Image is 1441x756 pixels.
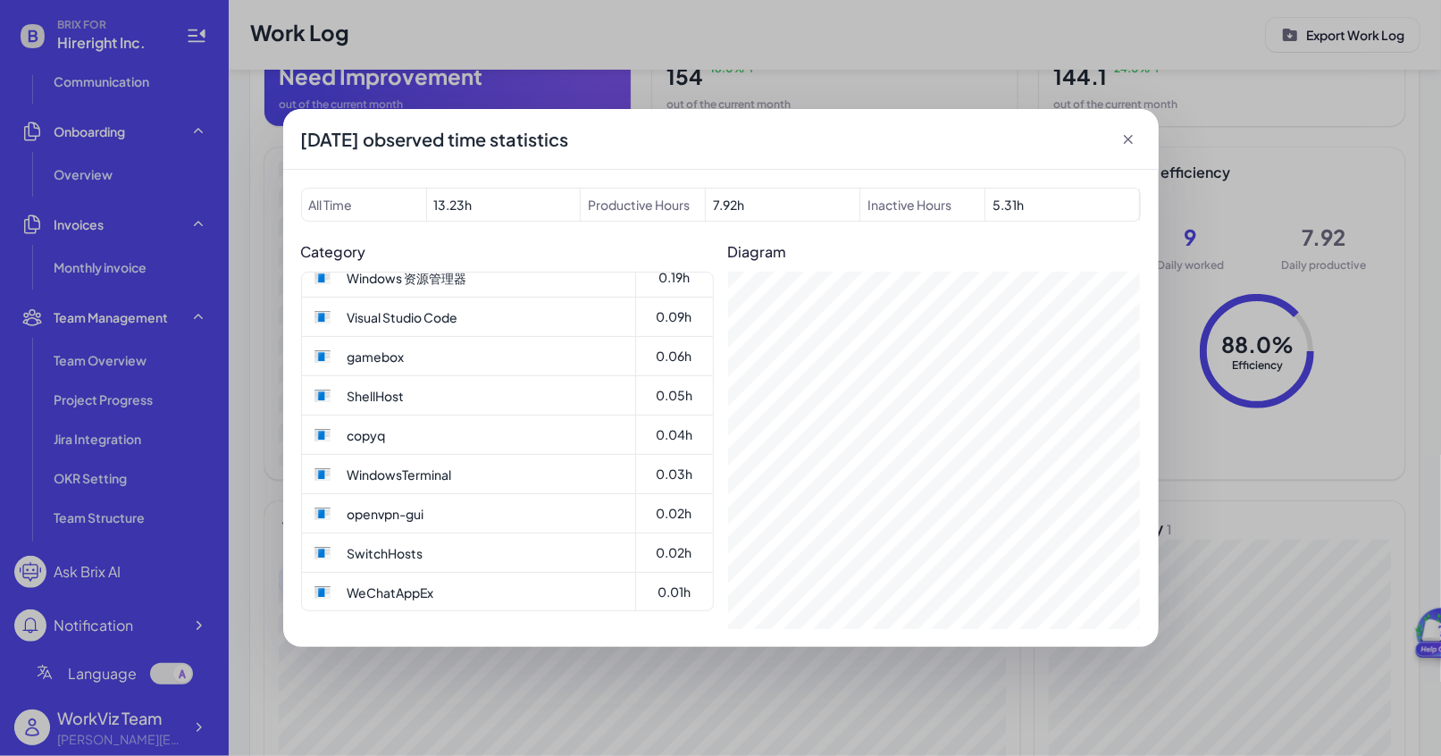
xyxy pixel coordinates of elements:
span: Productive Hours [581,189,706,221]
span: 13.23 h [427,189,582,221]
img: app icon [312,385,333,407]
td: WindowsTerminal [302,454,636,493]
img: app icon [312,542,333,564]
td: 0.01 h [636,572,713,611]
td: 0.04 h [636,415,713,454]
span: 7.92 h [706,189,860,221]
img: app icon [312,503,333,525]
td: 0.05 h [636,375,713,415]
td: 0.03 h [636,454,713,493]
td: WeChatAppEx [302,572,636,611]
td: SwitchHosts [302,533,636,572]
td: 0.09 h [636,297,713,336]
td: copyq [302,415,636,454]
h4: Diagram [728,243,1141,261]
img: app icon [312,307,333,328]
span: All Time [302,189,427,221]
td: gamebox [302,336,636,375]
td: 0.06 h [636,336,713,375]
img: app icon [312,346,333,367]
span: 5.31 h [985,189,1140,221]
h4: Category [301,243,714,261]
span: [DATE] observed time statistics [301,127,569,152]
td: ShellHost [302,375,636,415]
img: app icon [312,424,333,446]
img: app icon [312,582,333,603]
td: 0.02 h [636,533,713,572]
img: app icon [312,464,333,485]
td: openvpn-gui [302,493,636,533]
td: Visual Studio Code [302,297,636,336]
td: Windows 资源管理器 [302,257,636,297]
img: app icon [312,267,333,289]
td: 0.19 h [636,257,713,297]
span: Inactive Hours [860,189,985,221]
td: 0.02 h [636,493,713,533]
